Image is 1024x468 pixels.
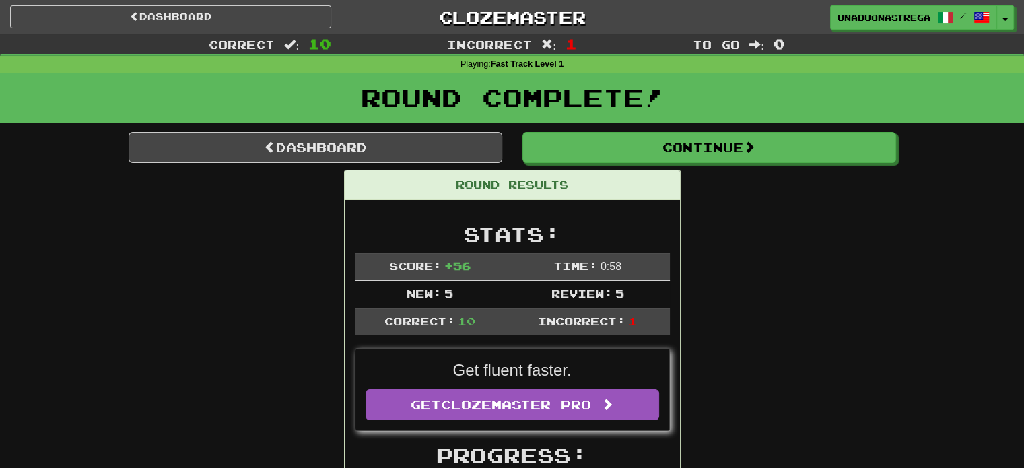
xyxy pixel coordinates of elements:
[830,5,997,30] a: UnaBuonaStrega /
[693,38,740,51] span: To go
[458,314,475,327] span: 10
[209,38,275,51] span: Correct
[351,5,673,29] a: Clozemaster
[5,84,1019,111] h1: Round Complete!
[566,36,577,52] span: 1
[444,259,471,272] span: + 56
[384,314,454,327] span: Correct:
[284,39,299,51] span: :
[601,261,621,272] span: 0 : 58
[838,11,930,24] span: UnaBuonaStrega
[541,39,556,51] span: :
[553,259,597,272] span: Time:
[447,38,532,51] span: Incorrect
[491,59,564,69] strong: Fast Track Level 1
[355,224,670,246] h2: Stats:
[10,5,331,28] a: Dashboard
[960,11,967,20] span: /
[345,170,680,200] div: Round Results
[355,444,670,467] h2: Progress:
[308,36,331,52] span: 10
[407,287,442,300] span: New:
[389,259,442,272] span: Score:
[628,314,637,327] span: 1
[444,287,453,300] span: 5
[615,287,624,300] span: 5
[522,132,896,163] button: Continue
[129,132,502,163] a: Dashboard
[749,39,764,51] span: :
[441,397,591,412] span: Clozemaster Pro
[538,314,625,327] span: Incorrect:
[774,36,785,52] span: 0
[366,359,659,382] p: Get fluent faster.
[551,287,612,300] span: Review:
[366,389,659,420] a: GetClozemaster Pro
